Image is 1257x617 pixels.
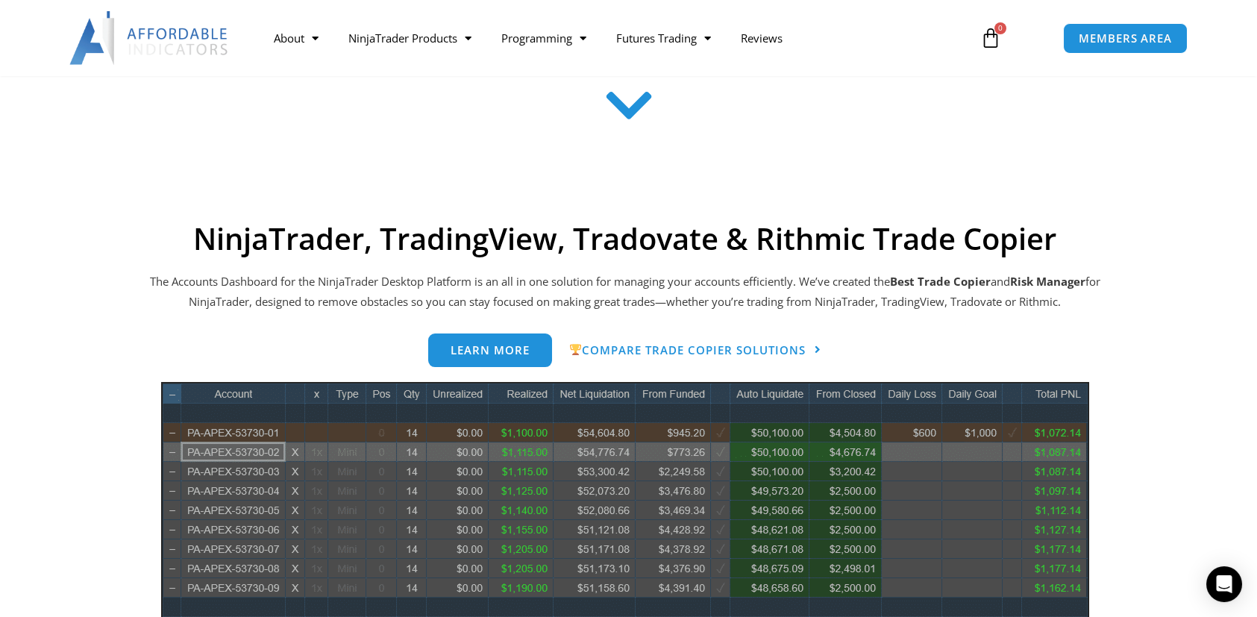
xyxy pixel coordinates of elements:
span: Learn more [451,345,530,356]
a: NinjaTrader Products [333,21,486,55]
a: Reviews [726,21,797,55]
img: LogoAI | Affordable Indicators – NinjaTrader [69,11,230,65]
a: About [259,21,333,55]
span: 0 [994,22,1006,34]
nav: Menu [259,21,963,55]
a: Futures Trading [601,21,726,55]
p: The Accounts Dashboard for the NinjaTrader Desktop Platform is an all in one solution for managin... [148,272,1103,313]
img: 🏆 [570,344,581,355]
a: Programming [486,21,601,55]
a: 0 [958,16,1024,60]
span: Compare Trade Copier Solutions [569,344,806,356]
strong: Risk Manager [1010,274,1085,289]
a: 🏆Compare Trade Copier Solutions [569,333,821,368]
h2: NinjaTrader, TradingView, Tradovate & Rithmic Trade Copier [148,221,1103,257]
a: Learn more [428,333,552,367]
div: Open Intercom Messenger [1206,566,1242,602]
b: Best Trade Copier [890,274,991,289]
a: MEMBERS AREA [1063,23,1188,54]
span: MEMBERS AREA [1079,33,1172,44]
